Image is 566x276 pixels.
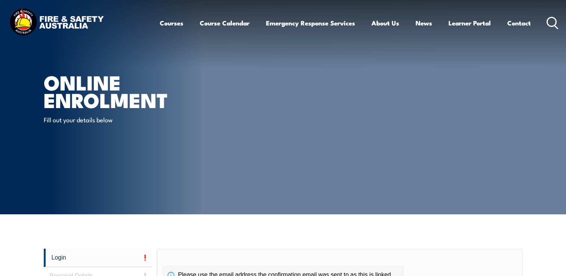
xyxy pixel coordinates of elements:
p: Fill out your details below [44,115,180,124]
a: About Us [371,13,399,33]
a: News [416,13,432,33]
a: Contact [507,13,531,33]
a: Courses [160,13,183,33]
h1: Online Enrolment [44,73,229,108]
a: Emergency Response Services [266,13,355,33]
a: Learner Portal [449,13,491,33]
a: Login [44,249,153,267]
a: Course Calendar [200,13,250,33]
